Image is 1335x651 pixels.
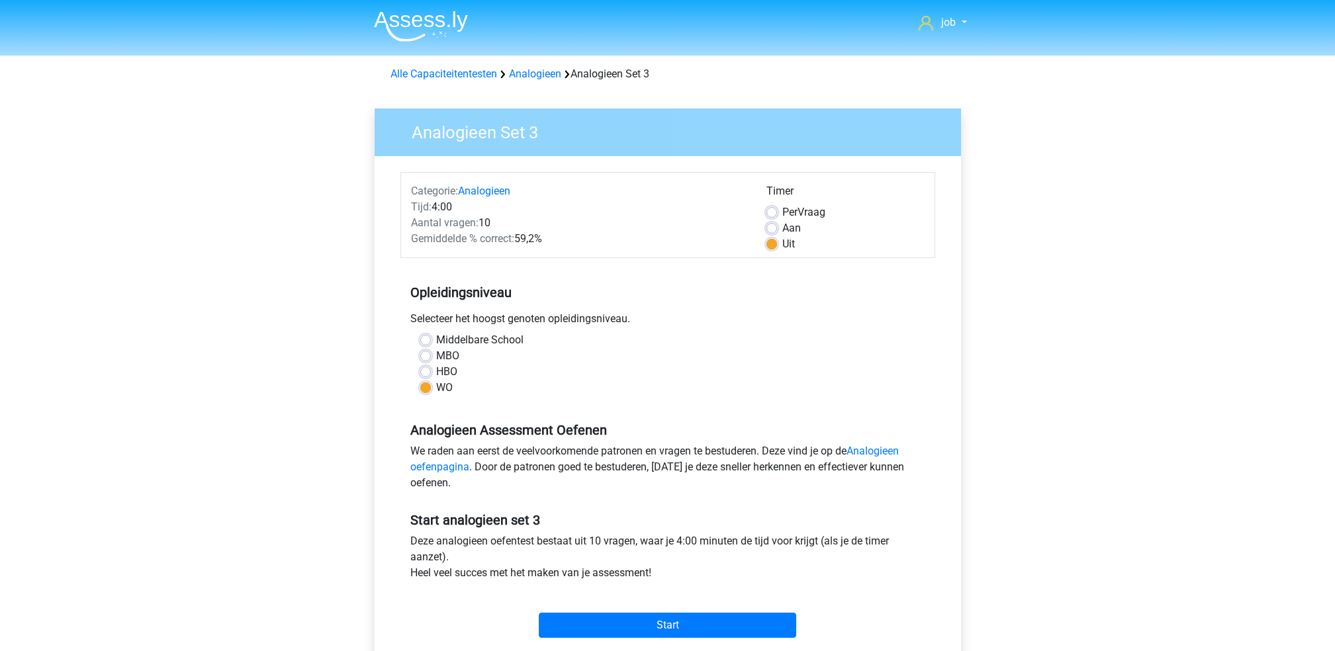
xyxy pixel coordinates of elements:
h3: Analogieen Set 3 [396,117,951,143]
div: 59,2% [401,231,757,247]
h5: Start analogieen set 3 [410,512,925,528]
div: Deze analogieen oefentest bestaat uit 10 vragen, waar je 4:00 minuten de tijd voor krijgt (als je... [400,533,935,586]
a: Alle Capaciteitentesten [391,67,497,80]
a: Analogieen [458,185,510,197]
div: 4:00 [401,199,757,215]
label: MBO [436,348,459,364]
div: We raden aan eerst de veelvoorkomende patronen en vragen te bestuderen. Deze vind je op de . Door... [400,443,935,496]
span: Gemiddelde % correct: [411,232,514,245]
div: Selecteer het hoogst genoten opleidingsniveau. [400,311,935,332]
label: WO [436,380,453,396]
span: job [941,16,956,28]
div: Timer [766,183,925,204]
div: Analogieen Set 3 [385,66,950,82]
label: HBO [436,364,457,380]
span: Tijd: [411,200,432,213]
input: Start [539,613,796,638]
h5: Opleidingsniveau [410,279,925,306]
label: Aan [782,220,801,236]
label: Middelbare School [436,332,524,348]
span: Per [782,206,798,218]
h5: Analogieen Assessment Oefenen [410,422,925,438]
div: 10 [401,215,757,231]
label: Uit [782,236,795,252]
span: Aantal vragen: [411,216,479,229]
label: Vraag [782,204,825,220]
a: job [913,15,972,30]
img: Assessly [374,11,468,42]
a: Analogieen [509,67,561,80]
span: Categorie: [411,185,458,197]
